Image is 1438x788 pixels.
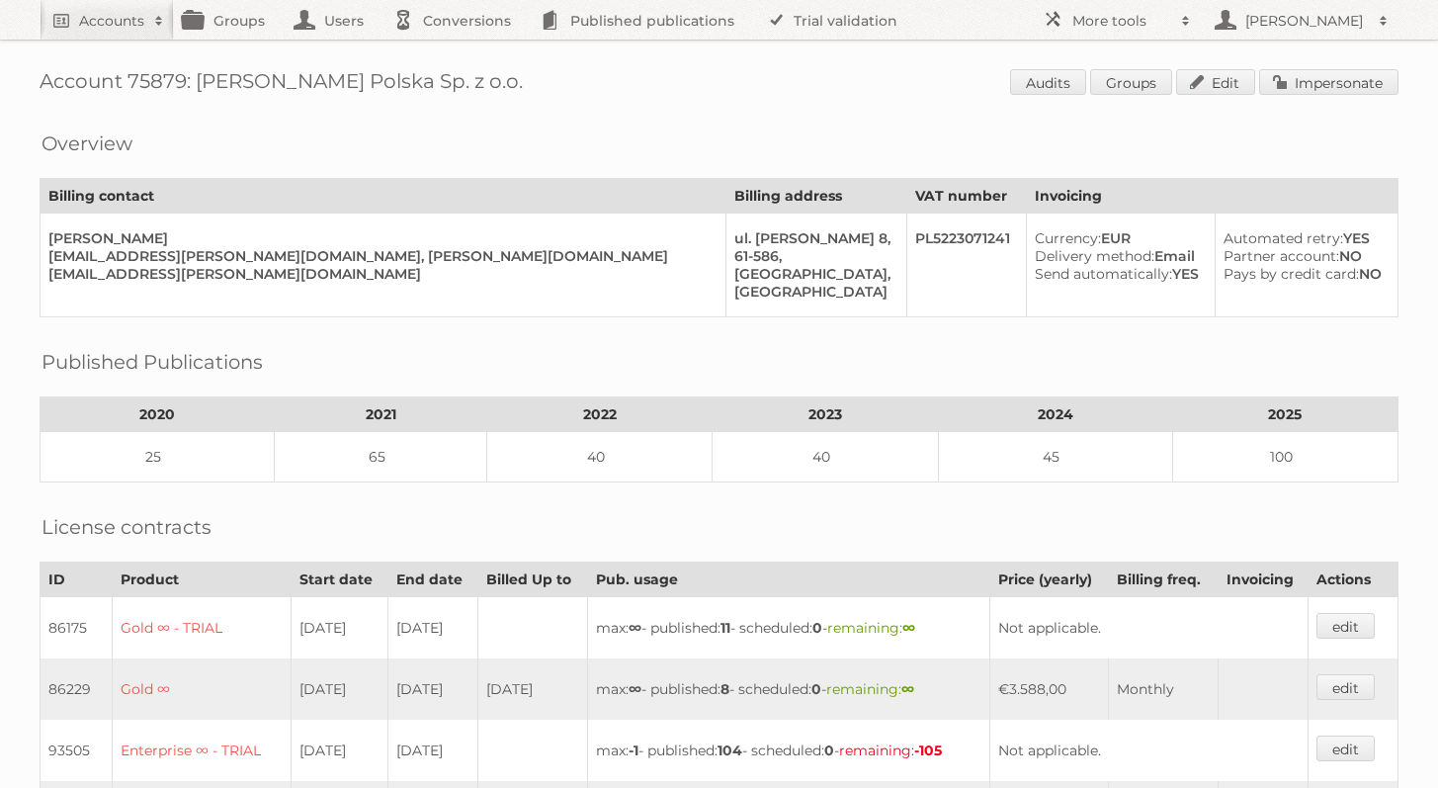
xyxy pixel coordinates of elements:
a: edit [1316,613,1375,639]
span: remaining: [839,742,942,759]
strong: ∞ [902,619,915,637]
div: YES [1035,265,1199,283]
td: Gold ∞ - TRIAL [113,597,291,659]
th: 2020 [41,397,275,432]
div: [EMAIL_ADDRESS][PERSON_NAME][DOMAIN_NAME], [PERSON_NAME][DOMAIN_NAME][EMAIL_ADDRESS][PERSON_NAME]... [48,247,710,283]
td: 86229 [41,658,113,720]
strong: 0 [824,742,834,759]
span: Pays by credit card: [1224,265,1359,283]
h2: Accounts [79,11,144,31]
th: Start date [291,563,387,597]
div: Email [1035,247,1199,265]
strong: 0 [812,619,822,637]
td: [DATE] [291,720,387,781]
h2: More tools [1072,11,1171,31]
td: max: - published: - scheduled: - [587,720,989,781]
th: Billing contact [41,179,726,214]
strong: ∞ [901,680,914,698]
strong: 104 [718,742,742,759]
div: [PERSON_NAME] [48,229,710,247]
th: Price (yearly) [989,563,1109,597]
td: [DATE] [387,658,477,720]
th: Billing freq. [1109,563,1218,597]
td: Not applicable. [989,597,1309,659]
th: Billed Up to [477,563,587,597]
div: ul. [PERSON_NAME] 8, [734,229,890,247]
strong: 0 [811,680,821,698]
th: Billing address [726,179,907,214]
td: 86175 [41,597,113,659]
a: Edit [1176,69,1255,95]
div: NO [1224,247,1382,265]
th: 2024 [938,397,1172,432]
td: 40 [713,432,938,482]
th: Actions [1309,563,1398,597]
td: 25 [41,432,275,482]
a: Impersonate [1259,69,1398,95]
h1: Account 75879: [PERSON_NAME] Polska Sp. z o.o. [40,69,1398,99]
strong: ∞ [629,680,641,698]
h2: License contracts [42,512,211,542]
span: Automated retry: [1224,229,1343,247]
span: remaining: [827,619,915,637]
span: Delivery method: [1035,247,1154,265]
td: 40 [487,432,713,482]
a: edit [1316,736,1375,761]
td: [DATE] [477,658,587,720]
th: Product [113,563,291,597]
strong: ∞ [629,619,641,637]
td: [DATE] [387,597,477,659]
div: NO [1224,265,1382,283]
th: ID [41,563,113,597]
a: edit [1316,674,1375,700]
td: max: - published: - scheduled: - [587,597,989,659]
h2: [PERSON_NAME] [1240,11,1369,31]
td: [DATE] [291,597,387,659]
th: 2021 [275,397,487,432]
td: max: - published: - scheduled: - [587,658,989,720]
strong: 8 [720,680,729,698]
th: VAT number [907,179,1027,214]
td: PL5223071241 [907,214,1027,317]
td: €3.588,00 [989,658,1109,720]
div: EUR [1035,229,1199,247]
div: YES [1224,229,1382,247]
td: Monthly [1109,658,1218,720]
th: 2022 [487,397,713,432]
td: 45 [938,432,1172,482]
h2: Overview [42,129,132,158]
strong: 11 [720,619,730,637]
a: Audits [1010,69,1086,95]
td: 93505 [41,720,113,781]
span: Partner account: [1224,247,1339,265]
a: Groups [1090,69,1172,95]
th: 2025 [1172,397,1397,432]
td: 100 [1172,432,1397,482]
td: Not applicable. [989,720,1309,781]
th: Invoicing [1218,563,1309,597]
div: [GEOGRAPHIC_DATA], [734,265,890,283]
th: Invoicing [1027,179,1398,214]
div: 61-586, [734,247,890,265]
th: 2023 [713,397,938,432]
span: Send automatically: [1035,265,1172,283]
td: [DATE] [387,720,477,781]
span: Currency: [1035,229,1101,247]
td: Enterprise ∞ - TRIAL [113,720,291,781]
th: End date [387,563,477,597]
strong: -1 [629,742,638,759]
div: [GEOGRAPHIC_DATA] [734,283,890,301]
td: 65 [275,432,487,482]
td: [DATE] [291,658,387,720]
span: remaining: [826,680,914,698]
strong: -105 [914,742,942,759]
th: Pub. usage [587,563,989,597]
h2: Published Publications [42,347,263,377]
td: Gold ∞ [113,658,291,720]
